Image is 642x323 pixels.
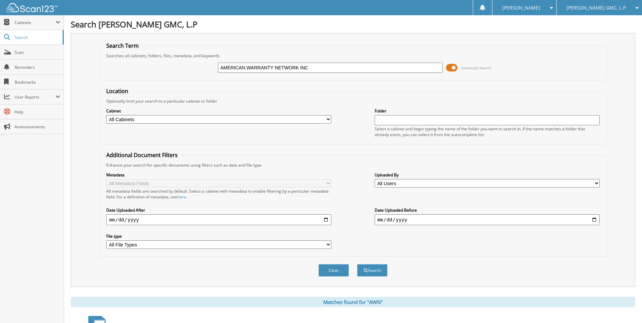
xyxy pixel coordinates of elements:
[71,297,635,307] div: Matches found for "AWN"
[103,53,603,59] div: Searches all cabinets, folders, files, metadata, and keywords
[177,194,186,200] a: here
[375,214,600,225] input: end
[15,64,60,70] span: Reminders
[15,109,60,115] span: Help
[106,207,331,213] label: Date Uploaded After
[106,214,331,225] input: start
[106,188,331,200] div: All metadata fields are searched by default. Select a cabinet with metadata to enable filtering b...
[103,87,132,95] legend: Location
[106,172,331,178] label: Metadata
[71,19,635,30] h1: Search [PERSON_NAME] GMC, L.P
[15,124,60,130] span: Announcements
[15,20,56,25] span: Cabinets
[502,6,540,10] span: [PERSON_NAME]
[106,233,331,239] label: File type
[375,108,600,114] label: Folder
[103,98,603,104] div: Optionally limit your search to a particular cabinet or folder
[15,35,59,40] span: Search
[375,172,600,178] label: Uploaded By
[318,264,349,277] button: Clear
[567,6,626,10] span: [PERSON_NAME] GMC, L.P
[375,207,600,213] label: Date Uploaded Before
[461,65,491,70] span: Advanced Search
[106,108,331,114] label: Cabinet
[103,151,181,159] legend: Additional Document Filters
[103,42,142,49] legend: Search Term
[103,162,603,168] div: Enhance your search for specific documents using filters such as date and file type.
[7,3,58,12] img: scan123-logo-white.svg
[15,79,60,85] span: Bookmarks
[375,126,600,137] div: Select a cabinet and begin typing the name of the folder you want to search in. If the name match...
[357,264,388,277] button: Search
[15,94,56,100] span: User Reports
[15,49,60,55] span: Scan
